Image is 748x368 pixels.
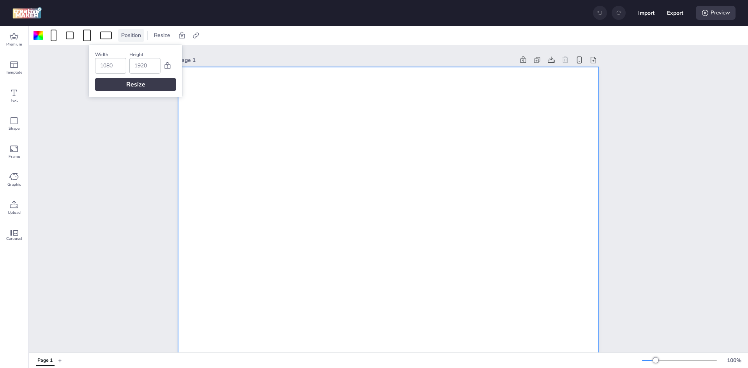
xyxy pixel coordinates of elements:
[667,5,683,21] button: Export
[95,51,126,58] div: Width
[8,210,21,216] span: Upload
[152,31,172,39] span: Resize
[95,78,176,91] div: Resize
[12,7,42,19] img: logo Creative Maker
[58,354,62,367] button: +
[9,153,20,160] span: Frame
[725,356,743,364] div: 100 %
[638,5,654,21] button: Import
[178,56,515,64] div: Page 1
[129,51,161,58] div: Height
[11,97,18,104] span: Text
[32,354,58,367] div: Tabs
[37,357,53,364] div: Page 1
[6,69,22,76] span: Template
[696,6,736,20] div: Preview
[6,236,22,242] span: Carousel
[7,181,21,188] span: Graphic
[120,31,143,39] span: Position
[6,41,22,48] span: Premium
[9,125,19,132] span: Shape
